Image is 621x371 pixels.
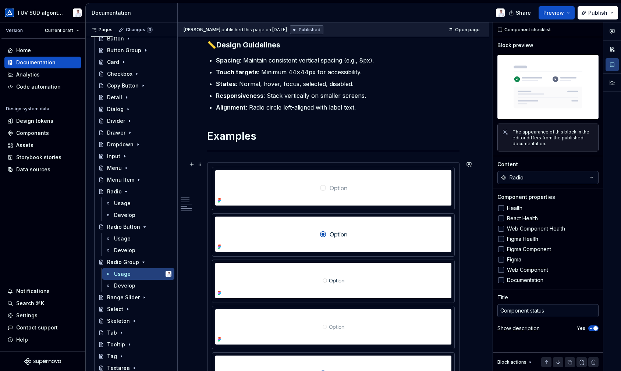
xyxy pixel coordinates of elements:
[107,258,139,266] div: Radio Group
[107,317,130,325] div: Skeleton
[507,267,548,273] span: Web Component
[102,268,174,280] a: UsageChristian Heydt
[95,256,174,268] a: Radio Group
[497,294,508,301] div: Title
[16,71,40,78] div: Analytics
[216,80,236,88] strong: States
[107,341,125,348] div: Tooltip
[95,162,174,174] a: Menu
[16,300,44,307] div: Search ⌘K
[543,9,564,17] span: Preview
[4,115,81,127] a: Design tokens
[17,9,64,17] div: TÜV SÜD algorithm
[16,59,56,66] div: Documentation
[95,327,174,339] a: Tab
[6,106,49,112] div: Design system data
[107,106,124,113] div: Dialog
[4,127,81,139] a: Components
[577,325,585,331] label: Yes
[216,103,459,112] p: : Radio circle left-aligned with label text.
[114,235,131,242] div: Usage
[95,186,174,197] a: Radio
[507,226,565,232] span: Web Component Health
[221,27,287,33] div: published this page on [DATE]
[16,117,53,125] div: Design tokens
[95,127,174,139] a: Drawer
[42,25,82,36] button: Current draft
[497,325,540,332] div: Show description
[507,205,522,211] span: Health
[216,79,459,88] p: : Normal, hover, focus, selected, disabled.
[539,6,575,19] button: Preview
[6,28,23,33] div: Version
[496,8,505,17] img: Christian Heydt
[16,47,31,54] div: Home
[4,139,81,151] a: Assets
[95,350,174,362] a: Tag
[126,27,153,33] div: Changes
[299,27,320,33] span: Published
[4,164,81,175] a: Data sources
[507,215,538,221] span: React Health
[16,129,49,137] div: Components
[114,200,131,207] div: Usage
[107,35,124,42] div: Button
[497,161,518,168] div: Content
[107,329,117,336] div: Tab
[95,92,174,103] a: Detail
[497,193,555,201] div: Component properties
[4,57,81,68] a: Documentation
[95,33,174,44] a: Button
[184,27,220,33] span: [PERSON_NAME]
[497,357,533,367] div: Block actions
[95,115,174,127] a: Divider
[207,40,459,50] h3: 📏
[95,56,174,68] a: Card
[102,197,174,209] a: Usage
[516,9,531,17] span: Share
[91,27,113,33] div: Pages
[216,92,263,99] strong: Responsiveness
[4,334,81,346] button: Help
[24,358,61,365] svg: Supernova Logo
[16,166,50,173] div: Data sources
[4,310,81,321] a: Settings
[507,236,538,242] span: Figma Health
[95,292,174,303] a: Range Slider
[216,40,280,49] strong: Design Guidelines
[578,6,618,19] button: Publish
[497,42,533,49] div: Block preview
[102,233,174,245] a: Usage
[95,315,174,327] a: Skeleton
[510,174,524,181] div: Radio
[107,176,134,183] div: Menu Item
[102,245,174,256] a: Develop
[166,271,171,277] img: Christian Heydt
[4,44,81,56] a: Home
[216,57,240,64] strong: Spacing
[107,141,134,148] div: Dropdown
[507,277,543,283] span: Documentation
[216,56,459,65] p: : Maintain consistent vertical spacing (e.g., 8px).
[1,5,84,21] button: TÜV SÜD algorithmChristian Heydt
[107,94,122,101] div: Detail
[107,164,122,172] div: Menu
[107,117,125,125] div: Divider
[95,68,174,80] a: Checkbox
[95,303,174,315] a: Select
[512,129,594,147] div: The appearance of this block in the editor differs from the published documentation.
[4,322,81,333] button: Contact support
[107,294,140,301] div: Range Slider
[216,91,459,100] p: : Stack vertically on smaller screens.
[507,257,521,263] span: Figma
[95,103,174,115] a: Dialog
[107,129,125,136] div: Drawer
[102,209,174,221] a: Develop
[95,44,174,56] a: Button Group
[4,285,81,297] button: Notifications
[95,339,174,350] a: Tooltip
[45,28,73,33] span: Current draft
[16,336,28,343] div: Help
[5,8,14,17] img: b580ff83-5aa9-44e3-bf1e-f2d94e587a2d.png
